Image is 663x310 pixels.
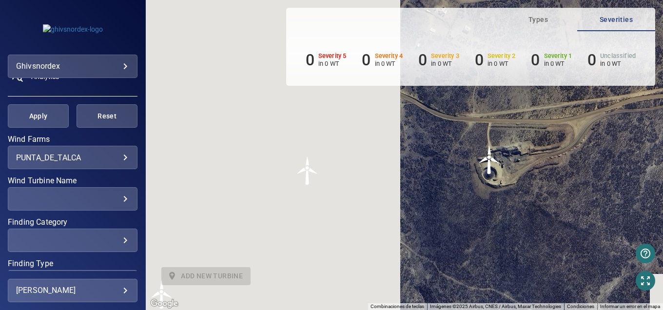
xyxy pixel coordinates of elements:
li: Severity 4 [362,51,403,69]
span: Apply [20,110,57,122]
p: in 0 WT [375,60,403,67]
img: windFarmIcon.svg [147,280,176,309]
span: Reset [89,110,125,122]
h6: 0 [531,51,540,69]
label: Finding Type [8,260,137,268]
p: in 0 WT [544,60,572,67]
div: Finding Category [8,229,137,252]
div: ghivsnordex [8,55,137,78]
li: Severity 1 [531,51,572,69]
li: Severity 3 [418,51,459,69]
span: Severities [583,14,649,26]
label: Wind Farms [8,136,137,143]
div: ghivsnordex [16,58,129,74]
p: in 0 WT [318,60,347,67]
a: Abrir esta área en Google Maps (se abre en una ventana nueva) [148,297,180,310]
gmp-advanced-marker: PDT-06WEA91480 [293,156,322,185]
p: in 0 WT [487,60,516,67]
li: Severity Unclassified [587,51,636,69]
li: Severity 2 [475,51,516,69]
a: Condiciones (se abre en una nueva pestaña) [567,304,594,309]
label: Finding Category [8,218,137,226]
p: in 0 WT [600,60,636,67]
span: Imágenes ©2025 Airbus, CNES / Airbus, Maxar Technologies [430,304,561,309]
div: Wind Farms [8,146,137,169]
h6: 0 [362,51,370,69]
span: Types [505,14,571,26]
gmp-advanced-marker: PDT-07WEA91474 [147,280,176,309]
h6: 0 [475,51,484,69]
li: Severity 5 [306,51,347,69]
div: Wind Turbine Name [8,187,137,211]
h6: Severity 4 [375,53,403,59]
div: [PERSON_NAME] [16,283,129,298]
h6: 0 [418,51,427,69]
img: Google [148,297,180,310]
div: Finding Type [8,270,137,293]
a: Informar un error en el mapa [600,304,660,309]
button: Reset [77,104,137,128]
p: in 0 WT [431,60,459,67]
img: windFarmIcon.svg [293,156,322,185]
button: Combinaciones de teclas [370,303,424,310]
h6: 0 [587,51,596,69]
h6: Severity 1 [544,53,572,59]
img: ghivsnordex-logo [43,24,103,34]
h6: Unclassified [600,53,636,59]
img: windFarmIcon.svg [475,145,504,174]
h6: 0 [306,51,314,69]
h6: Severity 2 [487,53,516,59]
gmp-advanced-marker: PDT-05WEA91479 [475,145,504,174]
h6: Severity 3 [431,53,459,59]
h6: Severity 5 [318,53,347,59]
label: Wind Turbine Name [8,177,137,185]
button: Apply [8,104,69,128]
div: PUNTA_DE_TALCA [16,153,129,162]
